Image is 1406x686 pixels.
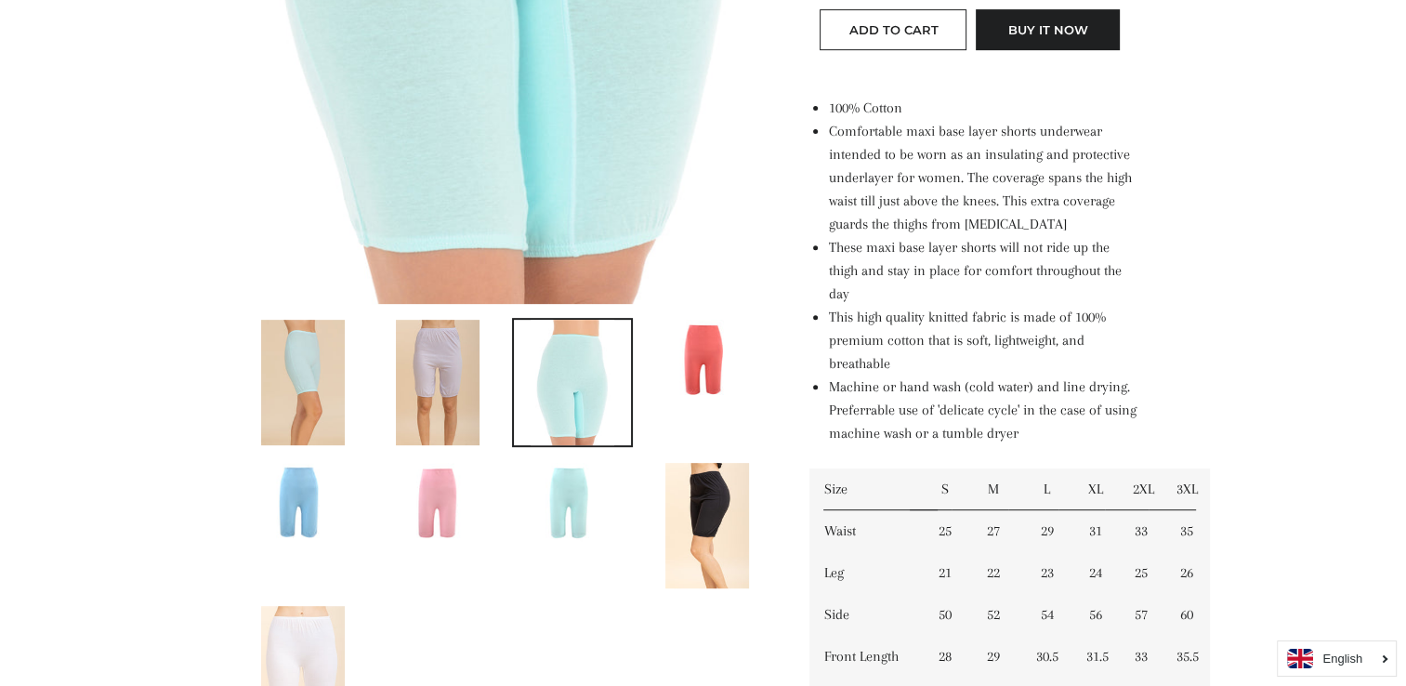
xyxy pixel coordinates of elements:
[809,510,924,552] td: Waist
[1022,468,1072,510] td: L
[1163,552,1210,594] td: 26
[828,309,1105,372] span: This high quality knitted fabric is made of 100% premium cotton that is soft, lightweight, and br...
[1163,636,1210,678] td: 35.5
[809,552,924,594] td: Leg
[828,120,1139,236] li: Comfortable maxi base layer shorts underwear intended to be worn as an insulating and protective ...
[924,594,966,636] td: 50
[1022,636,1072,678] td: 30.5
[1072,594,1119,636] td: 56
[966,594,1022,636] td: 52
[1119,594,1163,636] td: 57
[828,99,901,116] span: 100% Cotton
[1119,636,1163,678] td: 33
[1322,653,1362,665] i: English
[809,636,924,678] td: Front Length
[966,636,1022,678] td: 29
[1022,552,1072,594] td: 23
[966,552,1022,594] td: 22
[665,463,749,588] img: Load image into Gallery viewer, Women&#39;s Maxi Shorts Underwear
[966,510,1022,552] td: 27
[976,9,1120,50] button: Buy it now
[1119,510,1163,552] td: 33
[848,22,938,37] span: Add to Cart
[261,320,345,445] img: Load image into Gallery viewer, Women&#39;s Maxi Shorts Underwear
[649,320,766,398] img: Load image into Gallery viewer, Women&#39;s Maxi Shorts Underwear
[820,9,966,50] button: Add to Cart
[1022,594,1072,636] td: 54
[966,468,1022,510] td: M
[1287,649,1386,668] a: English
[828,378,1136,442] span: Machine or hand wash (cold water) and line drying. Preferrable use of 'delicate cycle' in the cas...
[924,510,966,552] td: 25
[396,320,480,445] img: Load image into Gallery viewer, Women&#39;s Maxi Shorts Underwear
[1072,636,1119,678] td: 31.5
[514,463,631,541] img: Load image into Gallery viewer, Women&#39;s Maxi Shorts Underwear
[1072,552,1119,594] td: 24
[531,320,614,445] img: Load image into Gallery viewer, Women&#39;s Maxi Shorts Underwear
[379,463,496,541] img: Load image into Gallery viewer, Women&#39;s Maxi Shorts Underwear
[1119,552,1163,594] td: 25
[924,468,966,510] td: S
[809,468,924,510] td: Size
[1119,468,1163,510] td: 2XL
[924,552,966,594] td: 21
[1163,468,1210,510] td: 3XL
[1072,468,1119,510] td: XL
[924,636,966,678] td: 28
[809,594,924,636] td: Side
[1072,510,1119,552] td: 31
[828,239,1121,302] span: These maxi base layer shorts will not ride up the thigh and stay in place for comfort throughout ...
[245,463,362,541] img: Load image into Gallery viewer, Women&#39;s Maxi Shorts Underwear
[1163,594,1210,636] td: 60
[1022,510,1072,552] td: 29
[1163,510,1210,552] td: 35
